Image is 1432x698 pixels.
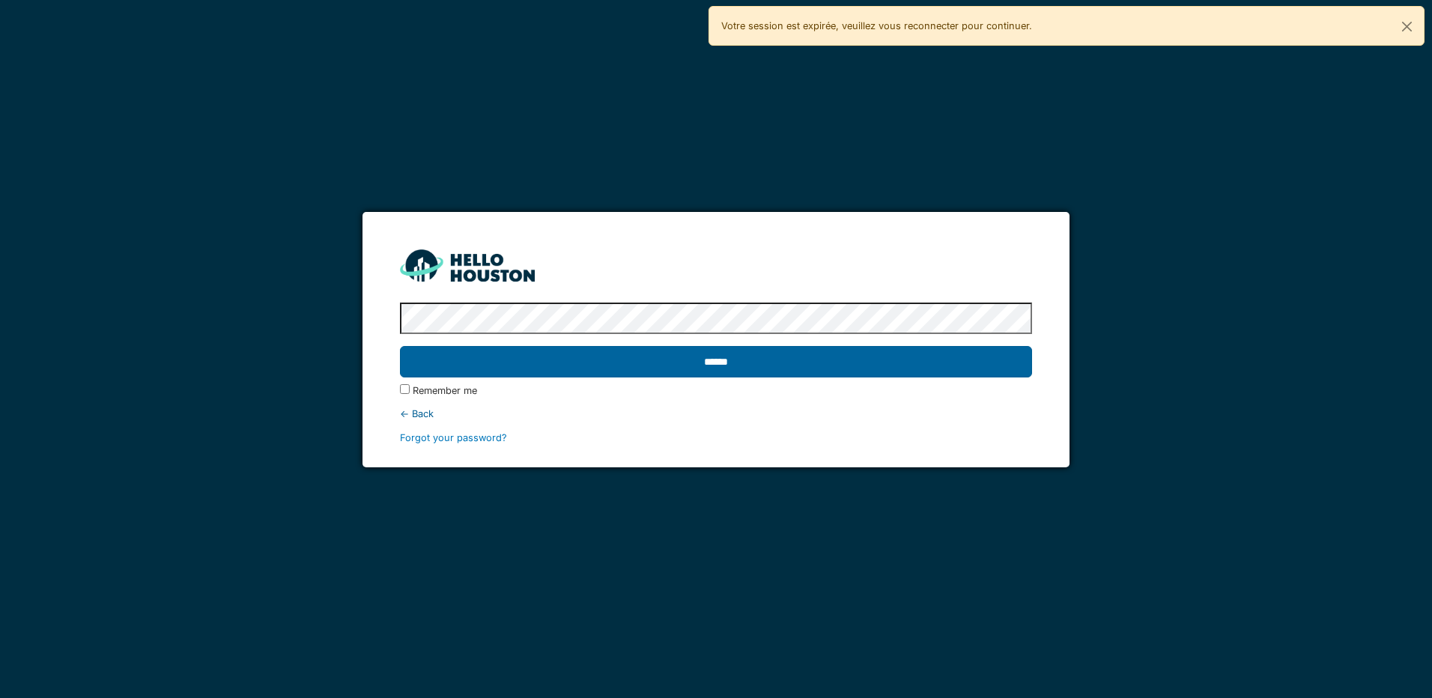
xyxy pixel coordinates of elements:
label: Remember me [413,383,477,398]
img: HH_line-BYnF2_Hg.png [400,249,535,282]
a: Forgot your password? [400,432,507,443]
button: Close [1390,7,1424,46]
div: ← Back [400,407,1031,421]
div: Votre session est expirée, veuillez vous reconnecter pour continuer. [709,6,1425,46]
